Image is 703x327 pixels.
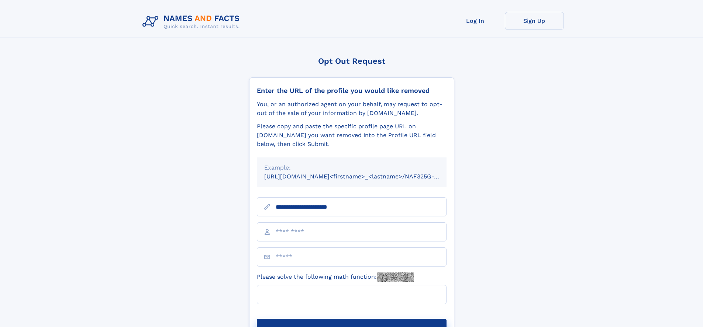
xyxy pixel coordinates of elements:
small: [URL][DOMAIN_NAME]<firstname>_<lastname>/NAF325G-xxxxxxxx [264,173,461,180]
label: Please solve the following math function: [257,272,414,282]
a: Sign Up [505,12,564,30]
div: Enter the URL of the profile you would like removed [257,87,447,95]
div: Opt Out Request [249,56,454,66]
div: You, or an authorized agent on your behalf, may request to opt-out of the sale of your informatio... [257,100,447,118]
div: Please copy and paste the specific profile page URL on [DOMAIN_NAME] you want removed into the Pr... [257,122,447,149]
img: Logo Names and Facts [139,12,246,32]
a: Log In [446,12,505,30]
div: Example: [264,163,439,172]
